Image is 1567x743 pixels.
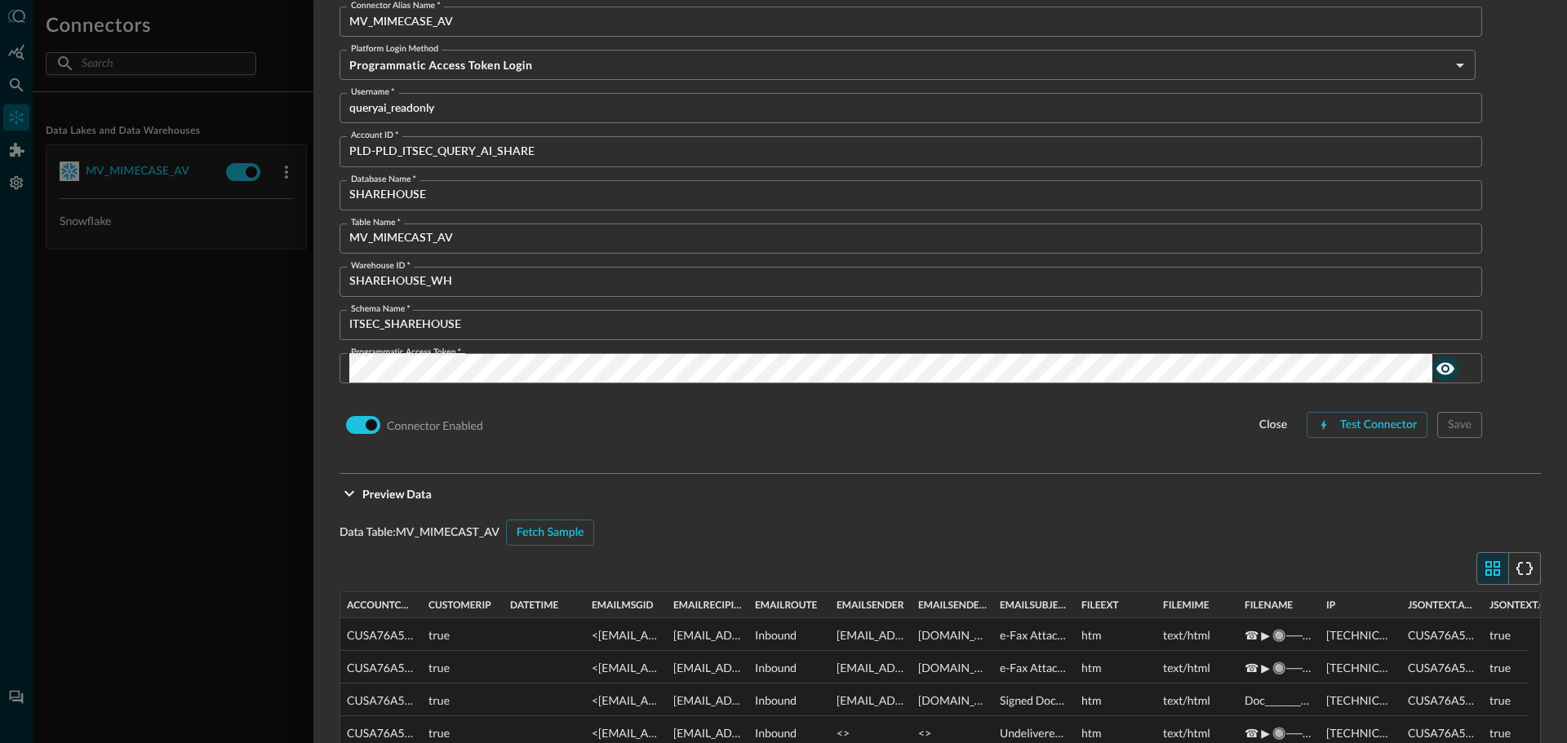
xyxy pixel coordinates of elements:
div: <88b23c8a-5f6e-0ab6-5ee0-01a290a31ea4@prologis.com> [592,652,660,684]
span: IP [1326,599,1335,611]
div: CUSA76A575 [347,684,415,717]
div: ☎ ▶ 🔘─────── e-Fax Voice.wav.htm [1245,652,1313,684]
div: true [1489,652,1558,684]
div: close [1259,415,1287,436]
div: text/html [1163,684,1232,717]
span: EMAILROUTE [755,599,817,611]
label: Account ID [351,129,399,142]
div: [EMAIL_ADDRESS][DOMAIN_NAME] [837,652,905,684]
div: CUSA76A575 [347,619,415,652]
span: FILENAME [1245,599,1293,611]
button: show password [1432,356,1458,382]
div: Test Connector [1340,415,1417,436]
button: Preview Data [340,474,1541,513]
label: Username [351,86,394,99]
button: close [1250,412,1297,438]
div: CUSA76A575 [1408,619,1476,652]
div: Fetch Sample [517,523,584,543]
div: text/html [1163,619,1232,652]
span: EMAILSENDERDOMAIN [918,599,987,611]
div: true [1489,684,1558,717]
div: e-Fax Attached for Prologis - 03.15.23 [1000,652,1068,684]
span: EMAILSUBJECT [1000,599,1068,611]
div: [EMAIL_ADDRESS][DOMAIN_NAME] [837,619,905,652]
div: [DOMAIN_NAME] [918,684,987,717]
h5: Programmatic Access Token Login [349,57,1449,73]
div: Doc_____________tmao@prologis.com.HTM [1245,684,1313,717]
div: [DOMAIN_NAME] [918,652,987,684]
div: [DOMAIN_NAME] [918,619,987,652]
div: true [428,619,497,652]
div: htm [1081,619,1150,652]
span: DATETIME [510,599,558,611]
div: true [428,652,497,684]
p: Connector Enabled [387,417,483,434]
div: 200.218.252.180 [1326,684,1395,717]
div: text/html [1163,652,1232,684]
span: EMAILRECIPIENT [673,599,742,611]
div: true [428,684,497,717]
div: CUSA76A575 [347,652,415,684]
label: Programmatic Access Token [351,346,461,359]
span: CUSTOMERIP [428,599,491,611]
div: [EMAIL_ADDRESS][DOMAIN_NAME] [673,684,742,717]
label: Platform Login Method [351,42,438,55]
div: Inbound [755,619,823,652]
svg: Expand More [340,484,359,503]
div: [EMAIL_ADDRESS][DOMAIN_NAME] [673,619,742,652]
span: EMAILSENDER [837,599,904,611]
span: EMAILMSGID [592,599,654,611]
div: <20230315200606.A3F3C9EB797A91FA@sharepointonline.com> [592,684,660,717]
div: no-reply@sharepointonline.com [837,684,905,717]
div: Inbound [755,684,823,717]
div: 85.143.139.250 [1326,619,1395,652]
button: Fetch Sample [506,520,595,546]
p: Preview Data [362,485,432,502]
div: htm [1081,652,1150,684]
div: [EMAIL_ADDRESS][DOMAIN_NAME] [673,652,742,684]
label: Schema Name [351,303,411,316]
div: <a08f1baa-a43c-638c-8256-f64d3d3db0ba@prologis.com> [592,619,660,652]
label: Table Name [351,216,401,229]
div: htm [1081,684,1150,717]
span: JSONTEXT.acc [1408,599,1476,611]
div: Inbound [755,652,823,684]
div: e-Fax Attached for Prologis - 03.15.23 [1000,619,1068,652]
label: Database Name [351,173,416,186]
span: ACCOUNTCODE [347,599,415,611]
span: Data Table: MV_MIMECAST_AV [340,525,499,540]
div: Signed Documents [1000,684,1068,717]
span: FILEMIME [1163,599,1210,611]
div: 85.143.139.250 [1326,652,1395,684]
span: FILEEXT [1081,599,1119,611]
label: Warehouse ID [351,259,411,272]
div: CUSA76A575 [1408,684,1476,717]
div: true [1489,619,1558,652]
button: Test Connector [1307,412,1427,438]
div: CUSA76A575 [1408,652,1476,684]
div: ☎ ▶ 🔘─────── e-Fax Voice.wav.htm [1245,619,1313,652]
span: JSONTEXT.CustomerIP [1489,599,1558,611]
